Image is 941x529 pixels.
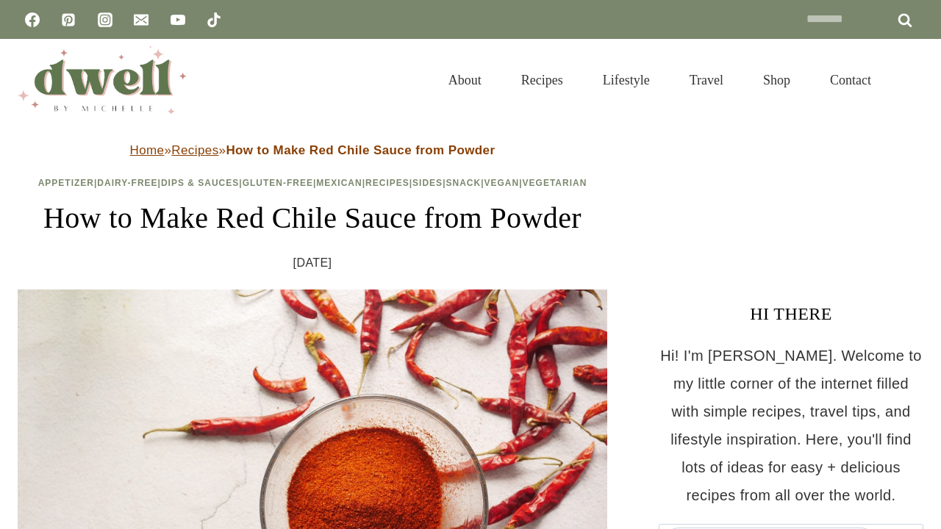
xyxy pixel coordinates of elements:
[130,143,495,157] span: » »
[412,178,443,188] a: Sides
[501,54,583,106] a: Recipes
[810,54,891,106] a: Contact
[523,178,587,188] a: Vegetarian
[130,143,165,157] a: Home
[670,54,743,106] a: Travel
[161,178,239,188] a: Dips & Sauces
[898,68,923,93] button: View Search Form
[743,54,810,106] a: Shop
[583,54,670,106] a: Lifestyle
[18,5,47,35] a: Facebook
[90,5,120,35] a: Instagram
[429,54,891,106] nav: Primary Navigation
[18,46,187,114] img: DWELL by michelle
[226,143,495,157] strong: How to Make Red Chile Sauce from Powder
[429,54,501,106] a: About
[171,143,218,157] a: Recipes
[293,252,332,274] time: [DATE]
[446,178,481,188] a: Snack
[38,178,94,188] a: Appetizer
[126,5,156,35] a: Email
[199,5,229,35] a: TikTok
[316,178,362,188] a: Mexican
[484,178,520,188] a: Vegan
[365,178,409,188] a: Recipes
[243,178,313,188] a: Gluten-Free
[659,301,923,327] h3: HI THERE
[97,178,157,188] a: Dairy-Free
[18,196,607,240] h1: How to Make Red Chile Sauce from Powder
[38,178,587,188] span: | | | | | | | | |
[659,342,923,509] p: Hi! I'm [PERSON_NAME]. Welcome to my little corner of the internet filled with simple recipes, tr...
[163,5,193,35] a: YouTube
[54,5,83,35] a: Pinterest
